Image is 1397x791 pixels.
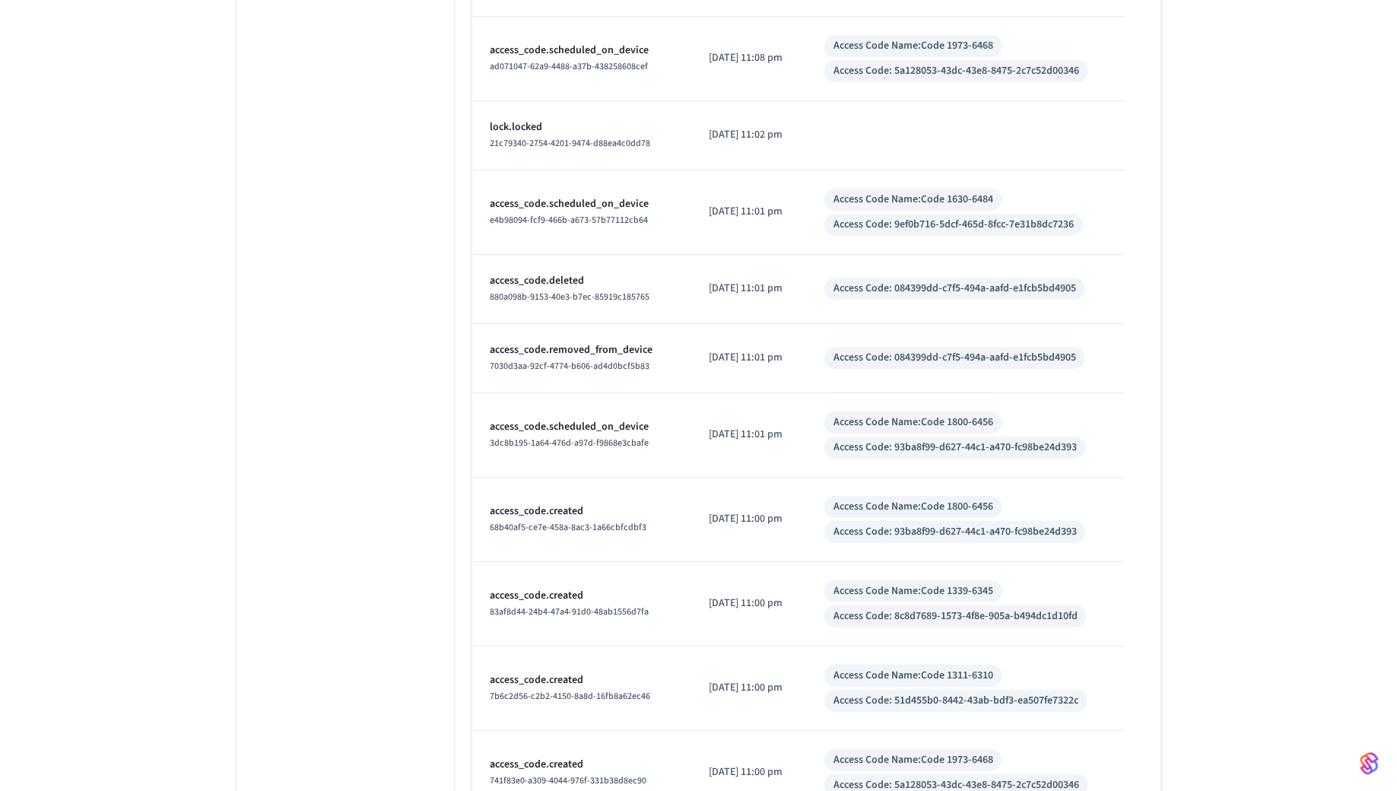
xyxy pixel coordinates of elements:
[833,415,993,430] div: Access Code Name: Code 1800-6456
[709,596,788,612] p: [DATE] 11:00 pm
[491,504,672,519] p: access_code.created
[833,583,993,599] div: Access Code Name: Code 1339-6345
[491,690,651,703] span: 7b6c2d56-c2b2-4150-8a8d-16fb8a62ec46
[833,281,1076,297] div: Access Code: 084399dd-c7f5-494a-aafd-e1fcb5bd4905
[833,217,1074,233] div: Access Code: 9ef0b716-5dcf-465d-8fcc-7e31b8dc7236
[491,137,651,150] span: 21c79340-2754-4201-9474-d88ea4c0dd78
[709,427,788,443] p: [DATE] 11:01 pm
[491,342,672,358] p: access_code.removed_from_device
[709,350,788,366] p: [DATE] 11:01 pm
[491,360,650,373] span: 7030d3aa-92cf-4774-b606-ad4d0bcf5b83
[491,605,649,618] span: 83af8d44-24b4-47a4-91d0-48ab1556d7fa
[491,774,647,787] span: 741f83e0-a309-4044-976f-331b38d8ec90
[833,668,993,684] div: Access Code Name: Code 1311-6310
[833,38,993,54] div: Access Code Name: Code 1973-6468
[709,50,788,66] p: [DATE] 11:08 pm
[833,499,993,515] div: Access Code Name: Code 1800-6456
[833,440,1077,456] div: Access Code: 93ba8f99-d627-44c1-a470-fc98be24d393
[491,214,649,227] span: e4b98094-fcf9-466b-a673-57b77112cb64
[491,521,647,534] span: 68b40af5-ce7e-458a-8ac3-1a66cbfcdbf3
[491,43,672,59] p: access_code.scheduled_on_device
[491,273,672,289] p: access_code.deleted
[491,291,650,303] span: 880a098b-9153-40e3-b7ec-85919c185765
[709,281,788,297] p: [DATE] 11:01 pm
[709,127,788,143] p: [DATE] 11:02 pm
[709,511,788,527] p: [DATE] 11:00 pm
[491,419,672,435] p: access_code.scheduled_on_device
[491,60,649,73] span: ad071047-62a9-4488-a37b-438258608cef
[1360,751,1379,776] img: SeamLogoGradient.69752ec5.svg
[709,680,788,696] p: [DATE] 11:00 pm
[833,693,1078,709] div: Access Code: 51d455b0-8442-43ab-bdf3-ea507fe7322c
[833,63,1079,79] div: Access Code: 5a128053-43dc-43e8-8475-2c7c52d00346
[833,608,1078,624] div: Access Code: 8c8d7689-1573-4f8e-905a-b494dc1d10fd
[491,196,672,212] p: access_code.scheduled_on_device
[491,437,649,450] span: 3dc8b195-1a64-476d-a97d-f9868e3cbafe
[491,588,672,604] p: access_code.created
[709,204,788,220] p: [DATE] 11:01 pm
[491,672,672,688] p: access_code.created
[833,350,1076,366] div: Access Code: 084399dd-c7f5-494a-aafd-e1fcb5bd4905
[491,757,672,773] p: access_code.created
[833,524,1077,540] div: Access Code: 93ba8f99-d627-44c1-a470-fc98be24d393
[833,752,993,768] div: Access Code Name: Code 1973-6468
[833,192,993,208] div: Access Code Name: Code 1630-6484
[709,764,788,780] p: [DATE] 11:00 pm
[491,119,672,135] p: lock.locked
